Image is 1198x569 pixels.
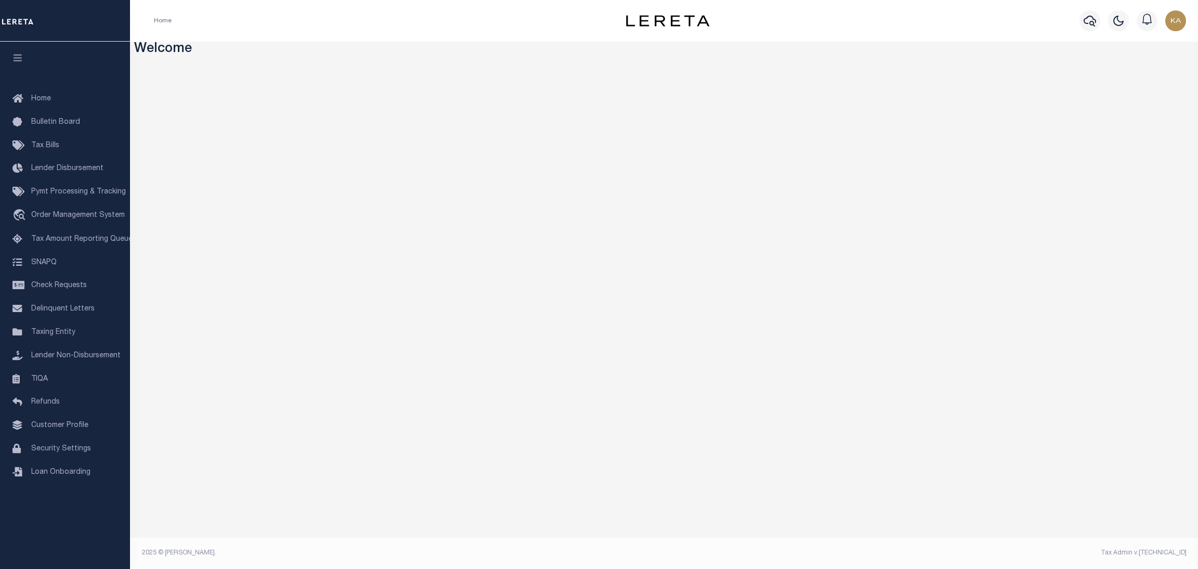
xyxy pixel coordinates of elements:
span: Customer Profile [31,422,88,429]
img: logo-dark.svg [626,15,709,27]
span: Order Management System [31,212,125,219]
span: Lender Non-Disbursement [31,352,121,359]
span: Tax Amount Reporting Queue [31,236,133,243]
span: Bulletin Board [31,119,80,126]
h3: Welcome [134,42,1194,58]
span: Pymt Processing & Tracking [31,188,126,196]
span: Loan Onboarding [31,469,90,476]
img: svg+xml;base64,PHN2ZyB4bWxucz0iaHR0cDovL3d3dy53My5vcmcvMjAwMC9zdmciIHBvaW50ZXItZXZlbnRzPSJub25lIi... [1165,10,1186,31]
span: Tax Bills [31,142,59,149]
div: Tax Admin v.[TECHNICAL_ID] [672,548,1187,558]
span: TIQA [31,375,48,382]
i: travel_explore [12,209,29,223]
span: Lender Disbursement [31,165,103,172]
span: Delinquent Letters [31,305,95,313]
span: Home [31,95,51,102]
span: Check Requests [31,282,87,289]
span: Taxing Entity [31,329,75,336]
li: Home [154,16,172,25]
div: 2025 © [PERSON_NAME]. [134,548,665,558]
span: SNAPQ [31,258,57,266]
span: Security Settings [31,445,91,452]
span: Refunds [31,398,60,406]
